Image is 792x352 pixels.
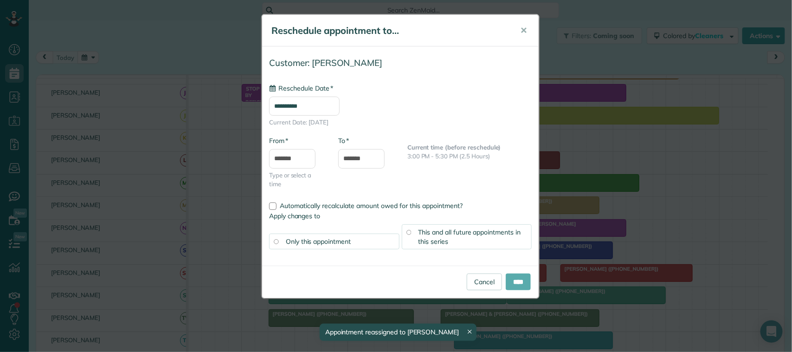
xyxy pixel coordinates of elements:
[407,143,501,151] b: Current time (before reschedule)
[520,25,527,36] span: ✕
[269,84,333,93] label: Reschedule Date
[269,171,324,189] span: Type or select a time
[467,274,502,290] a: Cancel
[271,24,507,37] h5: Reschedule appointment to...
[269,136,288,145] label: From
[338,136,349,145] label: To
[419,228,521,246] span: This and all future appointments in this series
[406,230,411,235] input: This and all future appointments in this series
[269,118,532,127] span: Current Date: [DATE]
[320,324,476,341] div: Appointment reassigned to [PERSON_NAME]
[286,237,351,246] span: Only this appointment
[269,211,532,221] label: Apply changes to
[269,58,532,68] h4: Customer: [PERSON_NAME]
[280,202,463,210] span: Automatically recalculate amount owed for this appointment?
[274,239,278,244] input: Only this appointment
[407,152,532,161] p: 3:00 PM - 5:30 PM (2.5 Hours)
